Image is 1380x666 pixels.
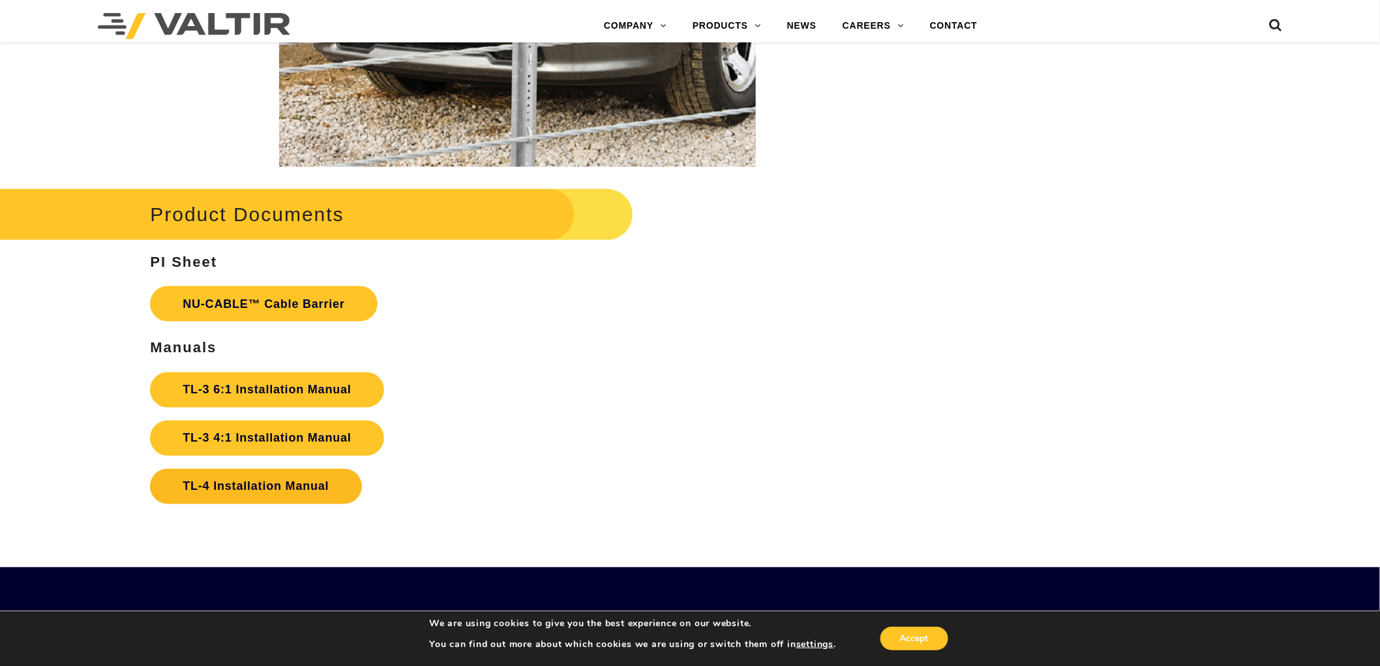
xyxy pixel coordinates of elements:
a: TL-3 4:1 Installation Manual [150,421,383,456]
strong: PI Sheet [150,254,217,270]
a: NEWS [774,13,830,39]
p: You can find out more about which cookies we are using or switch them off in . [429,639,836,650]
a: TL-3 6:1 Installation Manual [150,372,383,408]
a: CONTACT [917,13,991,39]
a: COMPANY [591,13,680,39]
button: Accept [880,627,948,650]
strong: TL-3 6:1 Installation Manual [183,384,351,397]
img: Valtir [98,13,290,39]
strong: Manuals [150,339,217,356]
button: settings [796,639,833,650]
a: NU-CABLE™ Cable Barrier [150,286,377,322]
a: TL-4 Installation Manual [150,469,361,504]
a: CAREERS [830,13,917,39]
p: We are using cookies to give you the best experience on our website. [429,618,836,629]
a: PRODUCTS [680,13,774,39]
